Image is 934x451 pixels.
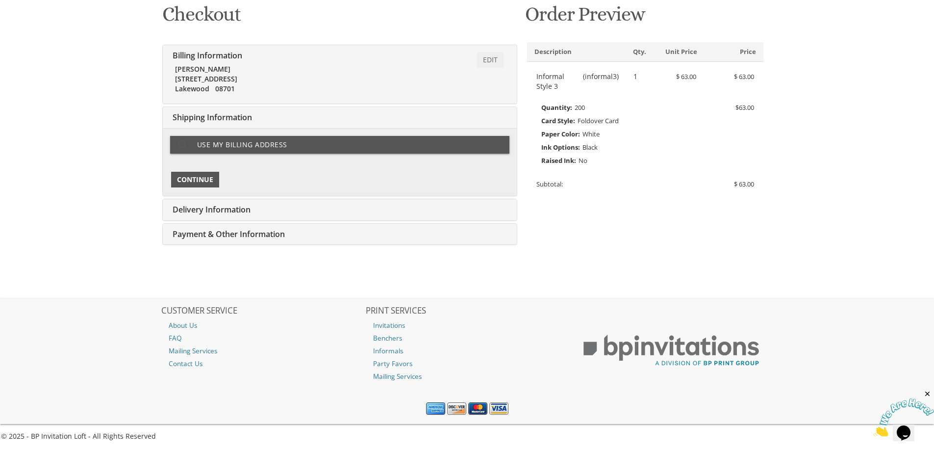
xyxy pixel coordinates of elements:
span: Delivery Information [170,204,251,215]
a: Mailing Services [161,345,364,357]
img: American Express [426,402,445,415]
iframe: chat widget [873,390,934,436]
div: Description [527,47,626,56]
div: Qty. [626,47,645,56]
span: $63.00 [735,101,754,114]
a: Benchers [366,332,569,345]
img: MasterCard [468,402,487,415]
span: Foldover Card [578,116,619,125]
a: Contact Us [161,357,364,370]
span: Quantity: [541,101,572,114]
h1: Order Preview [525,3,765,32]
span: $ 63.00 [734,72,754,81]
span: Payment & Other Information [170,229,285,239]
span: No [579,156,587,165]
a: Edit [477,52,504,68]
a: Informals [366,345,569,357]
h2: CUSTOMER SERVICE [161,306,364,316]
img: BP Print Group [570,326,773,375]
div: Unit Price [645,47,705,56]
span: $ 63.00 [734,180,754,188]
span: Paper Color: [541,128,580,140]
span: Raised Ink: [541,154,576,167]
button: Continue [171,172,219,187]
div: 1 [626,72,646,81]
span: Black [582,143,598,152]
span: Ink Options: [541,141,580,154]
a: Invitations [366,319,569,332]
span: Subtotal: [536,180,563,188]
span: Informal Style 3 [536,72,581,91]
a: Party Favors [366,357,569,370]
h2: PRINT SERVICES [366,306,569,316]
div: Price [705,47,764,56]
img: Visa [489,402,508,415]
span: White [582,130,600,138]
h1: Checkout [162,3,517,32]
span: (informal3) [583,72,619,91]
div: [PERSON_NAME] [STREET_ADDRESS] Lakewood 08701 [175,64,345,94]
span: Billing Information [170,50,242,61]
a: About Us [161,319,364,332]
a: FAQ [161,332,364,345]
a: Mailing Services [366,370,569,383]
span: Shipping Information [170,112,252,123]
span: Continue [177,175,213,185]
span: $ 63.00 [676,72,696,81]
img: Discover [447,402,466,415]
label: Use my billing address [170,136,509,154]
span: 200 [575,103,585,112]
span: Card Style: [541,114,575,127]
